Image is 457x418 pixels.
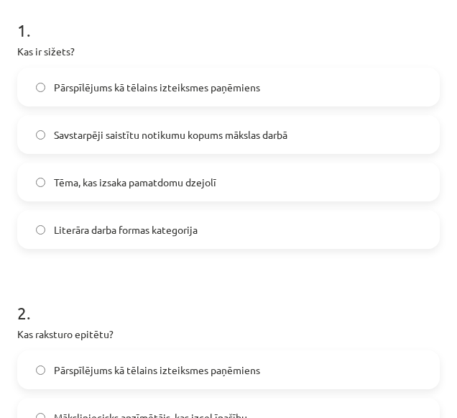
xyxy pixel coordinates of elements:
[54,363,260,378] span: Pārspīlējums kā tēlains izteiksmes paņēmiens
[36,83,45,92] input: Pārspīlējums kā tēlains izteiksmes paņēmiens
[36,178,45,187] input: Tēma, kas izsaka pamatdomu dzejolī
[54,222,198,237] span: Literāra darba formas kategorija
[17,327,440,342] p: Kas raksturo epitētu?
[36,225,45,235] input: Literāra darba formas kategorija
[17,278,440,322] h1: 2 .
[36,365,45,375] input: Pārspīlējums kā tēlains izteiksmes paņēmiens
[54,80,260,95] span: Pārspīlējums kā tēlains izteiksmes paņēmiens
[17,44,440,59] p: Kas ir sižets?
[36,130,45,140] input: Savstarpēji saistītu notikumu kopums mākslas darbā
[54,175,216,190] span: Tēma, kas izsaka pamatdomu dzejolī
[54,127,287,142] span: Savstarpēji saistītu notikumu kopums mākslas darbā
